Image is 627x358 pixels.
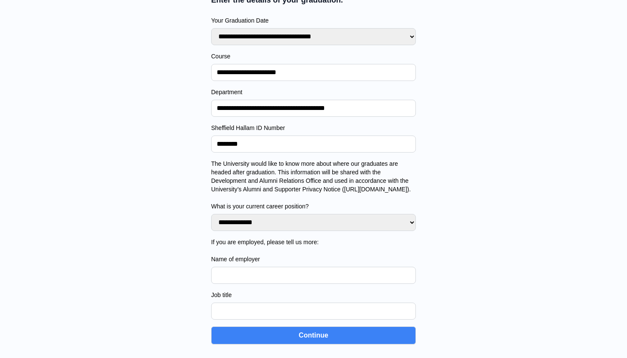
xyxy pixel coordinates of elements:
[211,291,416,299] label: Job title
[211,52,416,61] label: Course
[211,16,416,25] label: Your Graduation Date
[211,159,416,211] label: The University would like to know more about where our graduates are headed after graduation. Thi...
[211,326,416,344] button: Continue
[211,88,416,96] label: Department
[211,124,416,132] label: Sheffield Hallam ID Number
[211,238,416,263] label: If you are employed, please tell us more: Name of employer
